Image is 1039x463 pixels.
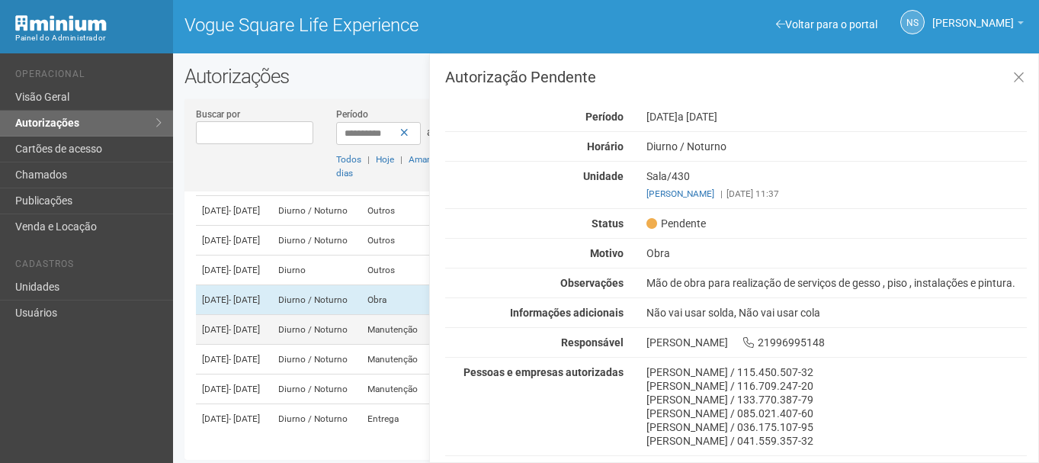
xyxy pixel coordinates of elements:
strong: Informações adicionais [510,307,624,319]
div: [PERSON_NAME] / 133.770.387-79 [646,393,1027,407]
td: [DATE] [196,226,272,256]
span: - [DATE] [229,235,260,246]
td: [DATE] [196,345,272,375]
td: [DATE] [196,196,272,226]
div: Diurno / Noturno [635,140,1038,153]
strong: Motivo [590,247,624,259]
strong: Observações [560,277,624,289]
td: Diurno / Noturno [272,345,361,375]
span: a [DATE] [678,111,717,123]
td: Manutenção [361,375,429,404]
strong: Unidade [583,170,624,182]
span: - [DATE] [229,294,260,305]
a: NS [900,10,925,34]
td: Diurno / Noturno [272,285,361,315]
span: - [DATE] [229,384,260,394]
span: - [DATE] [229,324,260,335]
td: Diurno / Noturno [272,196,361,226]
div: [DATE] [635,110,1038,124]
td: Diurno / Noturno [272,315,361,345]
h3: Autorização Pendente [445,69,1027,85]
div: Obra [635,246,1038,260]
td: Manutenção [361,315,429,345]
span: - [DATE] [229,354,260,365]
a: Todos [336,154,361,165]
td: Diurno [272,256,361,285]
td: [DATE] [196,315,272,345]
span: - [DATE] [229,265,260,275]
a: Hoje [376,154,394,165]
span: - [DATE] [229,205,260,216]
td: Diurno / Noturno [272,375,361,404]
img: Minium [15,15,107,31]
li: Operacional [15,69,162,85]
div: [PERSON_NAME] / 085.021.407-60 [646,407,1027,420]
div: [DATE] 11:37 [646,187,1027,201]
td: Diurno / Noturno [272,404,361,434]
a: Amanhã [409,154,442,165]
h1: Vogue Square Life Experience [184,15,595,35]
td: [DATE] [196,285,272,315]
span: Nicolle Silva [932,2,1014,29]
div: [PERSON_NAME] / 041.559.357-32 [646,434,1027,448]
div: [PERSON_NAME] 21996995148 [635,336,1038,349]
span: a [427,126,433,138]
td: Outros [361,226,429,256]
a: [PERSON_NAME] [932,19,1024,31]
strong: Horário [587,140,624,153]
td: Obra [361,285,429,315]
td: Entrega [361,404,429,434]
label: Período [336,108,368,121]
strong: Pessoas e empresas autorizadas [463,366,624,378]
a: [PERSON_NAME] [646,188,714,199]
span: Pendente [646,217,706,230]
h2: Autorizações [184,65,1028,88]
span: | [400,154,402,165]
li: Cadastros [15,259,162,275]
div: Não vai usar solda, Não vai usar cola [635,306,1038,320]
span: | [720,188,723,199]
strong: Responsável [561,336,624,349]
td: Manutenção [361,345,429,375]
strong: Status [592,217,624,230]
div: [PERSON_NAME] / 115.450.507-32 [646,365,1027,379]
td: [DATE] [196,375,272,404]
span: | [367,154,370,165]
div: [PERSON_NAME] / 116.709.247-20 [646,379,1027,393]
div: Mão de obra para realização de serviços de gesso , piso , instalações e pintura. [635,276,1038,290]
div: [PERSON_NAME] / 036.175.107-95 [646,420,1027,434]
td: [DATE] [196,404,272,434]
div: Sala/430 [635,169,1038,201]
a: Voltar para o portal [776,18,877,31]
label: Buscar por [196,108,240,121]
strong: Período [585,111,624,123]
td: Outros [361,196,429,226]
span: - [DATE] [229,413,260,424]
div: Painel do Administrador [15,31,162,45]
td: [DATE] [196,256,272,285]
td: Outros [361,256,429,285]
td: Diurno / Noturno [272,226,361,256]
